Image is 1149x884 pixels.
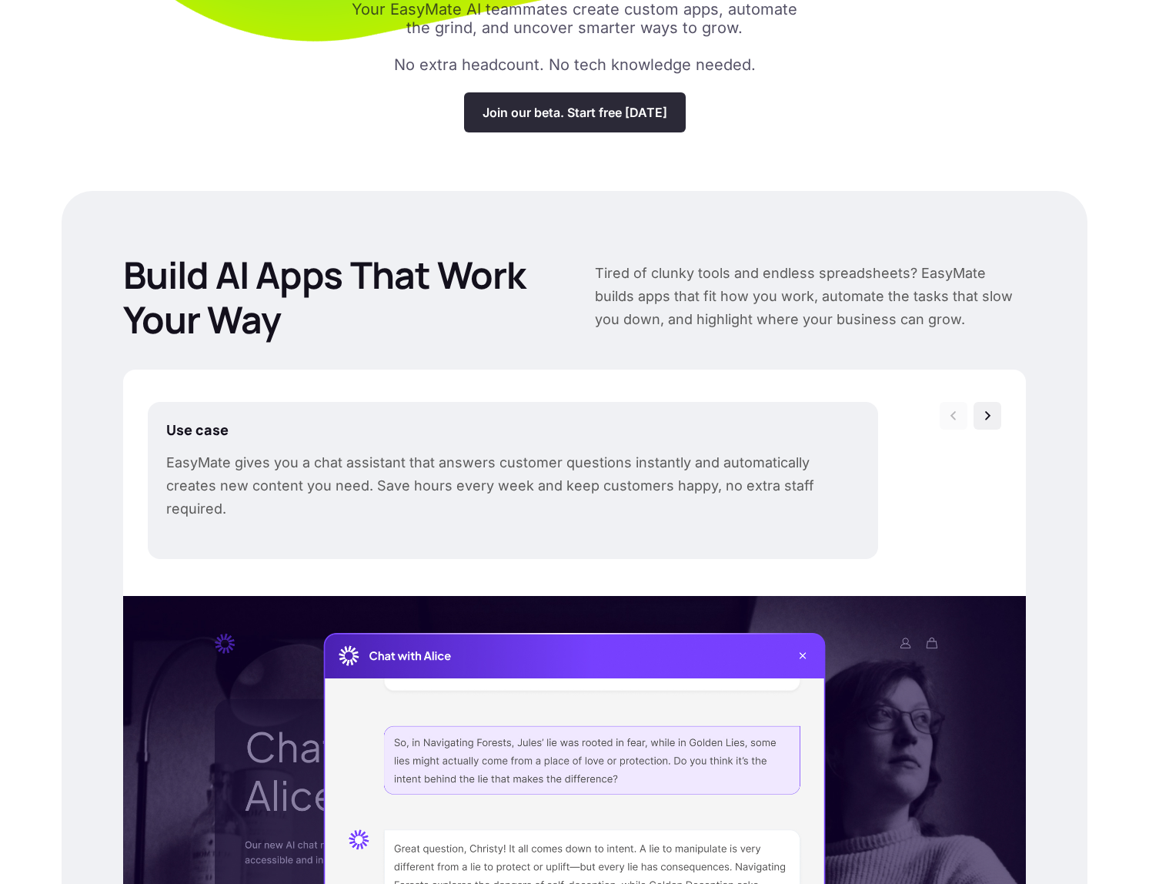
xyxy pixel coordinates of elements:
[595,262,1026,331] p: Tired of clunky tools and endless spreadsheets? EasyMate builds apps that fit how you work, autom...
[394,55,756,74] p: No extra headcount. No tech knowledge needed.
[123,253,546,342] p: Build AI Apps That Work Your Way
[166,451,860,521] p: EasyMate gives you a chat assistant that answers customer questions instantly and automatically c...
[166,420,860,439] p: Use case
[483,105,667,120] p: Join our beta. Start free [DATE]
[464,92,686,132] a: Join our beta. Start free [DATE]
